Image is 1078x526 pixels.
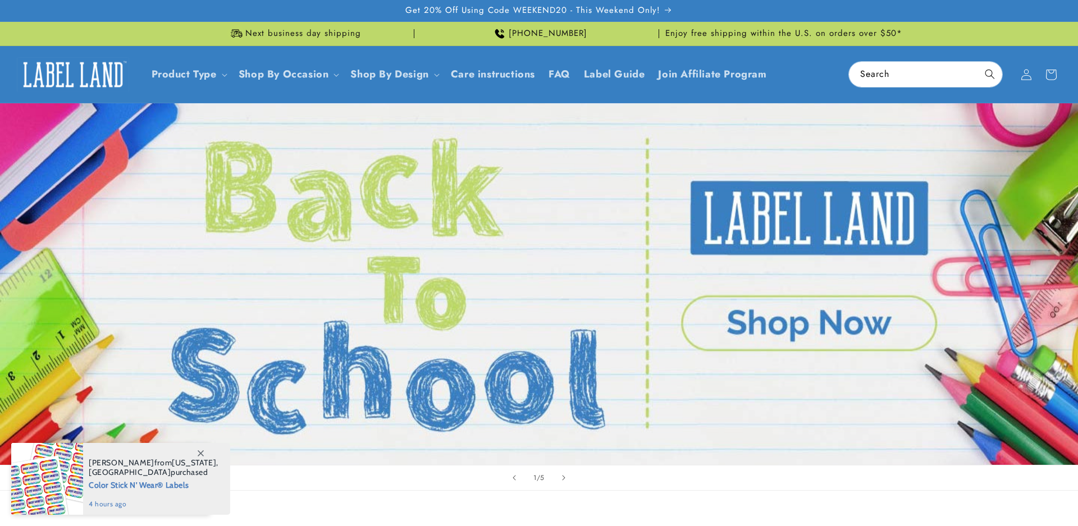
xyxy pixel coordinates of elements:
div: Announcement [419,22,659,45]
span: Enjoy free shipping within the U.S. on orders over $50* [665,28,902,39]
span: Join Affiliate Program [658,68,766,81]
span: 5 [540,472,545,483]
div: Announcement [174,22,414,45]
div: Announcement [664,22,904,45]
button: Previous slide [502,465,527,490]
a: Shop By Design [350,67,428,81]
span: 4 hours ago [89,499,218,509]
span: Shop By Occasion [239,68,329,81]
span: / [537,472,541,483]
span: Care instructions [451,68,535,81]
a: Label Land [13,53,134,96]
a: Join Affiliate Program [651,61,773,88]
span: Color Stick N' Wear® Labels [89,477,218,491]
span: [PHONE_NUMBER] [509,28,587,39]
a: Product Type [152,67,217,81]
span: [US_STATE] [172,458,216,468]
span: [GEOGRAPHIC_DATA] [89,467,171,477]
span: 1 [533,472,537,483]
a: Label Guide [577,61,652,88]
a: Care instructions [444,61,542,88]
span: from , purchased [89,458,218,477]
summary: Shop By Design [344,61,444,88]
span: [PERSON_NAME] [89,458,154,468]
span: Get 20% Off Using Code WEEKEND20 - This Weekend Only! [405,5,660,16]
summary: Shop By Occasion [232,61,344,88]
button: Search [977,62,1002,86]
button: Next slide [551,465,576,490]
img: Label Land [17,57,129,92]
span: Next business day shipping [245,28,361,39]
a: FAQ [542,61,577,88]
summary: Product Type [145,61,232,88]
span: Label Guide [584,68,645,81]
span: FAQ [549,68,570,81]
